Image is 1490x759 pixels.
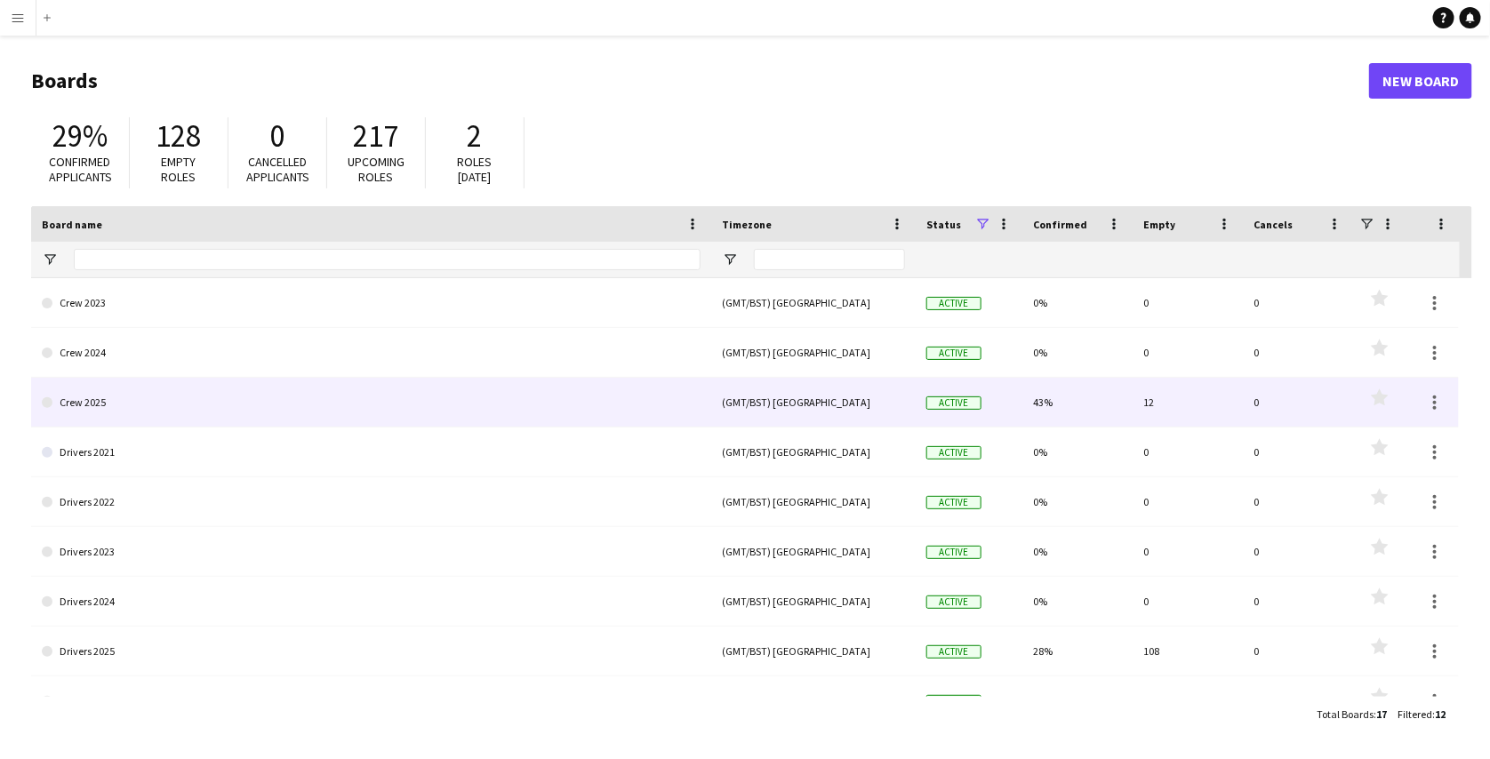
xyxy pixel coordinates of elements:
[926,595,981,609] span: Active
[1243,577,1353,626] div: 0
[1022,577,1133,626] div: 0%
[722,252,738,268] button: Open Filter Menu
[1022,427,1133,476] div: 0%
[1133,477,1243,526] div: 0
[42,278,701,328] a: Crew 2023
[1243,378,1353,427] div: 0
[1243,527,1353,576] div: 0
[1254,218,1293,231] span: Cancels
[1022,627,1133,675] div: 28%
[926,347,981,360] span: Active
[42,252,58,268] button: Open Filter Menu
[1133,676,1243,725] div: 8
[754,249,905,270] input: Timezone Filter Input
[1398,697,1446,731] div: :
[156,116,202,156] span: 128
[711,328,916,377] div: (GMT/BST) [GEOGRAPHIC_DATA]
[49,154,112,185] span: Confirmed applicants
[42,477,701,527] a: Drivers 2022
[1435,707,1446,721] span: 12
[1133,328,1243,377] div: 0
[162,154,196,185] span: Empty roles
[1022,477,1133,526] div: 0%
[711,627,916,675] div: (GMT/BST) [GEOGRAPHIC_DATA]
[1243,627,1353,675] div: 0
[1243,477,1353,526] div: 0
[1243,676,1353,725] div: 0
[722,218,772,231] span: Timezone
[31,68,1369,94] h1: Boards
[926,695,981,708] span: Active
[1317,697,1387,731] div: :
[1133,378,1243,427] div: 12
[1133,427,1243,476] div: 0
[42,427,701,477] a: Drivers 2021
[711,527,916,576] div: (GMT/BST) [GEOGRAPHIC_DATA]
[42,328,701,378] a: Crew 2024
[711,477,916,526] div: (GMT/BST) [GEOGRAPHIC_DATA]
[1133,527,1243,576] div: 0
[246,154,309,185] span: Cancelled applicants
[348,154,405,185] span: Upcoming roles
[926,218,961,231] span: Status
[1022,527,1133,576] div: 0%
[42,378,701,427] a: Crew 2025
[354,116,399,156] span: 217
[1143,218,1175,231] span: Empty
[926,297,981,310] span: Active
[1369,63,1472,99] a: New Board
[1398,707,1432,721] span: Filtered
[1022,378,1133,427] div: 43%
[1022,676,1133,725] div: 0%
[1022,278,1133,327] div: 0%
[1243,427,1353,476] div: 0
[270,116,285,156] span: 0
[926,546,981,559] span: Active
[926,645,981,659] span: Active
[1022,328,1133,377] div: 0%
[1033,218,1087,231] span: Confirmed
[42,577,701,627] a: Drivers 2024
[1317,707,1374,721] span: Total Boards
[711,577,916,626] div: (GMT/BST) [GEOGRAPHIC_DATA]
[1243,278,1353,327] div: 0
[1133,627,1243,675] div: 108
[468,116,483,156] span: 2
[711,378,916,427] div: (GMT/BST) [GEOGRAPHIC_DATA]
[1243,328,1353,377] div: 0
[74,249,701,270] input: Board name Filter Input
[1133,577,1243,626] div: 0
[42,218,102,231] span: Board name
[711,278,916,327] div: (GMT/BST) [GEOGRAPHIC_DATA]
[926,396,981,410] span: Active
[52,116,108,156] span: 29%
[711,676,916,725] div: (GMT/BST) [GEOGRAPHIC_DATA]
[1376,707,1387,721] span: 17
[926,446,981,459] span: Active
[458,154,493,185] span: Roles [DATE]
[42,627,701,676] a: Drivers 2025
[711,427,916,476] div: (GMT/BST) [GEOGRAPHIC_DATA]
[926,496,981,509] span: Active
[1133,278,1243,327] div: 0
[42,676,701,726] a: Drivers 2026
[42,527,701,577] a: Drivers 2023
